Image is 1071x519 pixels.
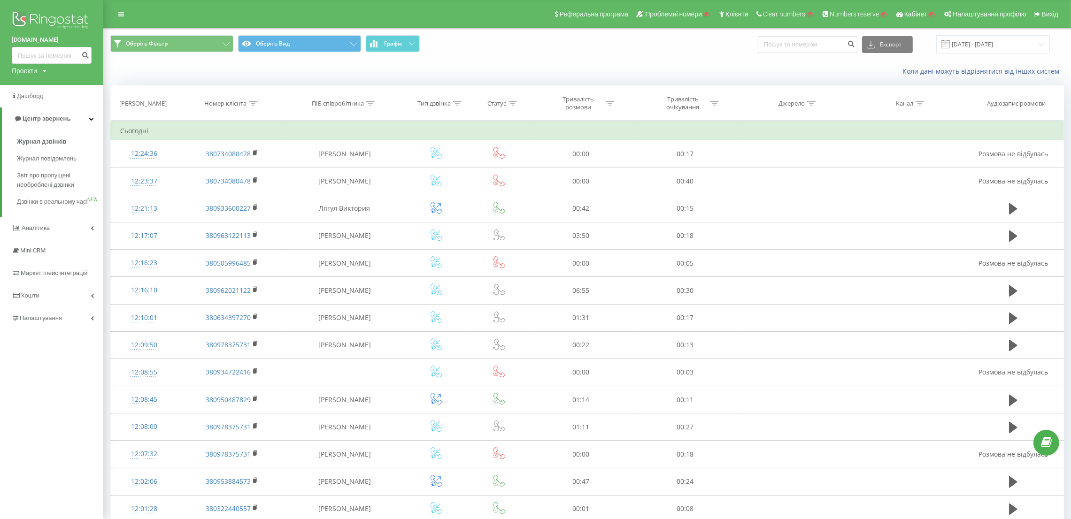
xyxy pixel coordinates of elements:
[633,140,738,168] td: 00:17
[529,331,633,359] td: 00:22
[206,395,251,404] a: 380950487829
[763,10,805,18] span: Clear numbers
[633,250,738,277] td: 00:05
[17,150,103,167] a: Журнал повідомлень
[633,413,738,441] td: 00:27
[529,140,633,168] td: 00:00
[120,281,168,299] div: 12:16:10
[904,10,927,18] span: Кабінет
[17,133,103,150] a: Журнал дзвінків
[120,227,168,245] div: 12:17:07
[120,445,168,463] div: 12:07:32
[979,367,1048,376] span: Розмова не відбулась
[120,336,168,354] div: 12:09:50
[725,10,748,18] span: Клієнти
[953,10,1026,18] span: Налаштування профілю
[206,422,251,431] a: 380978375731
[633,277,738,304] td: 00:30
[560,10,629,18] span: Реферальна програма
[286,168,403,195] td: [PERSON_NAME]
[120,473,168,491] div: 12:02:06
[120,254,168,272] div: 12:16:23
[238,35,361,52] button: Оберіть Вид
[206,313,251,322] a: 380634397270
[17,154,77,163] span: Журнал повідомлень
[204,99,247,107] div: Номер клієнта
[126,40,168,47] span: Оберіть Фільтр
[286,222,403,249] td: [PERSON_NAME]
[830,10,879,18] span: Numbers reserve
[206,176,251,185] a: 380734080478
[1042,10,1058,18] span: Вихід
[17,167,103,193] a: Звіт про пропущені необроблені дзвінки
[979,149,1048,158] span: Розмова не відбулась
[286,250,403,277] td: [PERSON_NAME]
[206,231,251,240] a: 380963122113
[633,359,738,386] td: 00:03
[286,468,403,495] td: [PERSON_NAME]
[286,304,403,331] td: [PERSON_NAME]
[120,418,168,436] div: 12:08:00
[17,92,43,99] span: Дашборд
[529,386,633,413] td: 01:14
[17,197,87,206] span: Дзвінки в реальному часі
[12,35,92,45] a: [DOMAIN_NAME]
[529,222,633,249] td: 03:50
[286,277,403,304] td: [PERSON_NAME]
[633,304,738,331] td: 00:17
[206,340,251,349] a: 380978375731
[286,441,403,468] td: [PERSON_NAME]
[22,224,50,231] span: Аналiтика
[120,390,168,409] div: 12:08:45
[286,331,403,359] td: [PERSON_NAME]
[633,468,738,495] td: 00:24
[633,441,738,468] td: 00:18
[633,386,738,413] td: 00:11
[206,367,251,376] a: 380934722416
[417,99,451,107] div: Тип дзвінка
[987,99,1046,107] div: Аудіозапис розмови
[633,168,738,195] td: 00:40
[553,95,603,111] div: Тривалість розмови
[312,99,364,107] div: ПІБ співробітника
[286,195,403,222] td: Лягул Виктория
[902,67,1064,76] a: Коли дані можуть відрізнятися вiд інших систем
[119,99,167,107] div: [PERSON_NAME]
[20,314,62,321] span: Налаштування
[529,277,633,304] td: 06:55
[206,450,251,458] a: 380978375731
[206,259,251,267] a: 380505996485
[120,145,168,163] div: 12:24:36
[529,413,633,441] td: 01:11
[529,195,633,222] td: 00:42
[120,199,168,218] div: 12:21:13
[758,36,857,53] input: Пошук за номером
[286,386,403,413] td: [PERSON_NAME]
[487,99,506,107] div: Статус
[120,309,168,327] div: 12:10:01
[366,35,420,52] button: Графік
[120,172,168,191] div: 12:23:37
[529,168,633,195] td: 00:00
[120,500,168,518] div: 12:01:28
[286,413,403,441] td: [PERSON_NAME]
[110,35,233,52] button: Оберіть Фільтр
[206,504,251,513] a: 380322440557
[206,477,251,486] a: 380953884573
[979,450,1048,458] span: Розмова не відбулась
[23,115,70,122] span: Центр звернень
[2,107,103,130] a: Центр звернень
[645,10,702,18] span: Проблемні номери
[20,247,46,254] span: Mini CRM
[633,195,738,222] td: 00:15
[21,269,88,276] span: Маркетплейс інтеграцій
[120,363,168,382] div: 12:08:55
[206,204,251,213] a: 380933600227
[206,286,251,295] a: 380962021122
[529,250,633,277] td: 00:00
[529,359,633,386] td: 00:00
[111,122,1064,140] td: Сьогодні
[384,40,402,47] span: Графік
[896,99,913,107] div: Канал
[17,171,99,190] span: Звіт про пропущені необроблені дзвінки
